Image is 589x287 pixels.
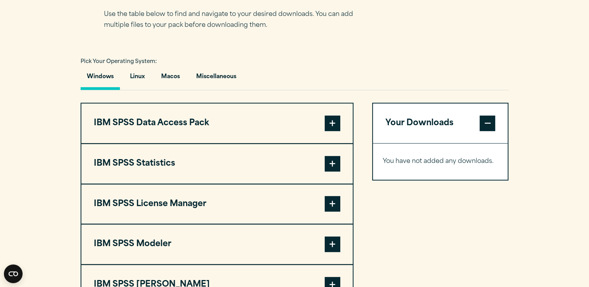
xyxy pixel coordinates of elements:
[124,68,151,90] button: Linux
[383,156,498,167] p: You have not added any downloads.
[81,59,157,64] span: Pick Your Operating System:
[81,224,353,264] button: IBM SPSS Modeler
[81,103,353,143] button: IBM SPSS Data Access Pack
[81,144,353,184] button: IBM SPSS Statistics
[373,143,508,180] div: Your Downloads
[81,68,120,90] button: Windows
[4,264,23,283] button: Open CMP widget
[155,68,186,90] button: Macos
[373,103,508,143] button: Your Downloads
[190,68,243,90] button: Miscellaneous
[104,9,365,31] p: Use the table below to find and navigate to your desired downloads. You can add multiple files to...
[81,184,353,224] button: IBM SPSS License Manager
